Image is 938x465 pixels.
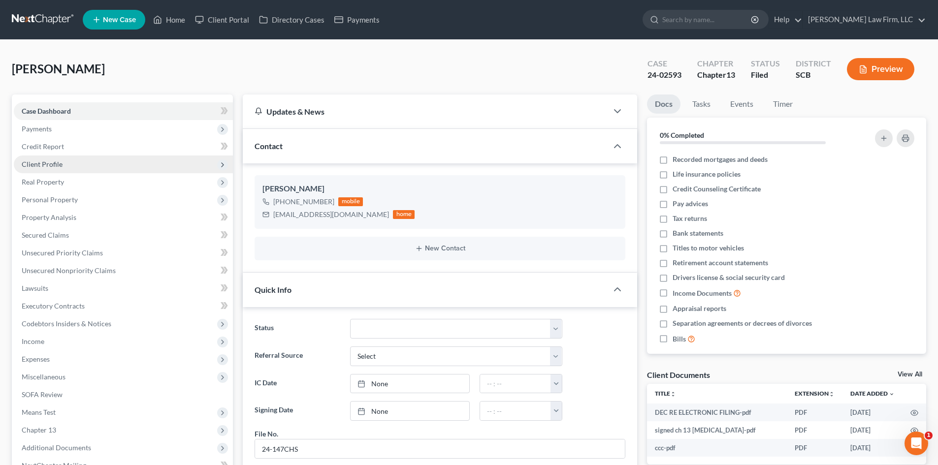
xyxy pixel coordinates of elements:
div: Chapter [697,69,735,81]
iframe: Intercom live chat [905,432,928,455]
div: [EMAIL_ADDRESS][DOMAIN_NAME] [273,210,389,219]
span: Payments [22,124,52,133]
a: Client Portal [190,11,254,29]
a: None [351,402,469,420]
label: IC Date [250,374,345,394]
span: Pay advices [673,199,708,209]
span: Credit Report [22,142,64,151]
div: Status [751,58,780,69]
td: ccc-pdf [647,439,787,457]
div: District [796,58,831,69]
span: Drivers license & social security card [673,273,785,282]
span: Life insurance policies [673,169,741,179]
span: Tax returns [673,214,707,223]
span: New Case [103,16,136,24]
span: Appraisal reports [673,304,726,313]
td: [DATE] [842,421,903,439]
a: Timer [765,94,801,114]
a: Titleunfold_more [655,390,676,397]
div: Chapter [697,58,735,69]
span: Means Test [22,408,56,416]
div: File No. [255,429,278,439]
a: Extensionunfold_more [795,390,835,397]
span: Personal Property [22,195,78,204]
span: Unsecured Priority Claims [22,248,103,257]
input: -- : -- [480,402,551,420]
i: unfold_more [670,391,676,397]
label: Signing Date [250,401,345,421]
span: 1 [925,432,933,439]
a: None [351,374,469,393]
span: Income [22,337,44,345]
a: Tasks [684,94,718,114]
a: Home [148,11,190,29]
a: SOFA Review [14,386,233,403]
div: mobile [338,197,363,206]
td: signed ch 13 [MEDICAL_DATA]-pdf [647,421,787,439]
span: Client Profile [22,160,63,168]
div: Client Documents [647,370,710,380]
span: Contact [255,141,283,151]
div: Case [647,58,681,69]
a: Payments [329,11,385,29]
input: Search by name... [662,10,752,29]
a: Property Analysis [14,209,233,226]
div: SCB [796,69,831,81]
div: 24-02593 [647,69,681,81]
span: Separation agreements or decrees of divorces [673,318,812,328]
span: Real Property [22,178,64,186]
a: Executory Contracts [14,297,233,315]
a: Unsecured Priority Claims [14,244,233,262]
a: View All [898,371,922,378]
span: Credit Counseling Certificate [673,184,761,194]
span: Case Dashboard [22,107,71,115]
button: Preview [847,58,914,80]
span: 13 [726,70,735,79]
a: Events [722,94,761,114]
span: SOFA Review [22,390,63,399]
a: Unsecured Nonpriority Claims [14,262,233,279]
a: Lawsuits [14,279,233,297]
span: Income Documents [673,288,732,298]
span: Miscellaneous [22,372,65,381]
button: New Contact [262,245,617,252]
span: Expenses [22,355,50,363]
span: Executory Contracts [22,302,85,310]
input: -- [255,439,625,458]
span: Titles to motor vehicles [673,243,744,253]
a: Case Dashboard [14,102,233,120]
span: Bank statements [673,228,723,238]
a: Directory Cases [254,11,329,29]
td: PDF [787,439,842,457]
td: PDF [787,421,842,439]
div: home [393,210,415,219]
td: [DATE] [842,439,903,457]
span: Property Analysis [22,213,76,221]
div: Filed [751,69,780,81]
div: [PERSON_NAME] [262,183,617,195]
label: Status [250,319,345,339]
span: Lawsuits [22,284,48,292]
a: [PERSON_NAME] Law Firm, LLC [803,11,926,29]
a: Docs [647,94,680,114]
label: Referral Source [250,346,345,366]
span: Additional Documents [22,443,91,452]
td: PDF [787,403,842,421]
a: Help [769,11,802,29]
input: -- : -- [480,374,551,393]
span: Bills [673,334,686,344]
td: DEC RE ELECTRONIC FILING-pdf [647,403,787,421]
span: Retirement account statements [673,258,768,268]
span: Codebtors Insiders & Notices [22,319,111,328]
a: Credit Report [14,138,233,155]
span: Quick Info [255,285,291,294]
td: [DATE] [842,403,903,421]
i: unfold_more [829,391,835,397]
span: Recorded mortgages and deeds [673,155,768,164]
div: Updates & News [255,106,596,117]
span: [PERSON_NAME] [12,62,105,76]
span: Secured Claims [22,231,69,239]
span: Chapter 13 [22,426,56,434]
strong: 0% Completed [660,131,704,139]
i: expand_more [889,391,895,397]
